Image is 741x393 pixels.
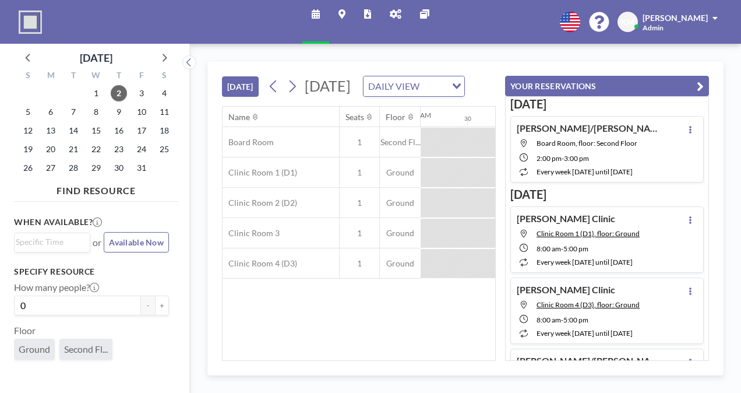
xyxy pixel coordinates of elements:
div: S [153,69,175,84]
span: every week [DATE] until [DATE] [537,258,633,266]
span: 1 [340,228,379,238]
span: Thursday, October 16, 2025 [111,122,127,139]
span: 1 [340,198,379,208]
span: 2:00 PM [537,154,562,163]
span: Sunday, October 12, 2025 [20,122,36,139]
span: Ground [380,228,421,238]
button: Available Now [104,232,169,252]
span: Ground [19,343,50,355]
span: 8:00 AM [537,315,561,324]
span: every week [DATE] until [DATE] [537,329,633,338]
button: [DATE] [222,76,259,97]
button: - [141,296,155,315]
span: Monday, October 20, 2025 [43,141,59,157]
div: Search for option [15,233,90,251]
span: [DATE] [305,77,351,94]
span: - [561,315,563,324]
span: Board Room, floor: Second Floor [537,139,637,148]
input: Search for option [16,236,83,248]
span: or [93,237,101,248]
span: 5:00 PM [563,315,588,324]
span: Thursday, October 9, 2025 [111,104,127,120]
div: W [85,69,108,84]
div: M [40,69,62,84]
span: Sunday, October 5, 2025 [20,104,36,120]
div: Floor [386,112,405,122]
span: Thursday, October 23, 2025 [111,141,127,157]
span: Sunday, October 19, 2025 [20,141,36,157]
span: Ground [380,258,421,269]
span: Clinic Room 4 (D3), floor: Ground [537,300,640,309]
span: Available Now [109,237,164,247]
div: Search for option [364,76,464,96]
h4: [PERSON_NAME] Clinic [517,213,615,224]
span: Ground [380,167,421,178]
h4: [PERSON_NAME]/[PERSON_NAME] [517,355,662,367]
label: Type [14,369,33,381]
span: Saturday, October 18, 2025 [156,122,172,139]
span: Second Fl... [64,343,108,355]
span: Saturday, October 25, 2025 [156,141,172,157]
label: How many people? [14,282,99,293]
h3: Specify resource [14,266,169,277]
span: 1 [340,167,379,178]
span: Sunday, October 26, 2025 [20,160,36,176]
div: T [62,69,85,84]
div: F [130,69,153,84]
span: Second Fl... [380,137,421,148]
span: DAILY VIEW [366,79,422,94]
span: Friday, October 3, 2025 [133,85,150,101]
span: Ground [380,198,421,208]
span: Admin [643,23,664,32]
h4: FIND RESOURCE [14,180,178,196]
span: Friday, October 24, 2025 [133,141,150,157]
span: Thursday, October 2, 2025 [111,85,127,101]
span: 3:00 PM [564,154,589,163]
span: every week [DATE] until [DATE] [537,167,633,176]
div: 12AM [412,111,431,120]
button: YOUR RESERVATIONS [505,76,709,96]
span: Tuesday, October 7, 2025 [65,104,82,120]
span: [PERSON_NAME] [643,13,708,23]
span: - [562,154,564,163]
span: Tuesday, October 14, 2025 [65,122,82,139]
span: Friday, October 31, 2025 [133,160,150,176]
h4: [PERSON_NAME] Clinic [517,284,615,296]
span: Thursday, October 30, 2025 [111,160,127,176]
span: Saturday, October 11, 2025 [156,104,172,120]
span: Friday, October 10, 2025 [133,104,150,120]
span: 8:00 AM [537,244,561,253]
span: - [561,244,563,253]
span: Wednesday, October 22, 2025 [88,141,104,157]
span: Board Room [223,137,274,148]
span: Tuesday, October 21, 2025 [65,141,82,157]
h3: [DATE] [510,97,704,111]
span: Tuesday, October 28, 2025 [65,160,82,176]
span: Monday, October 13, 2025 [43,122,59,139]
span: Wednesday, October 1, 2025 [88,85,104,101]
span: 5:00 PM [563,244,588,253]
h4: [PERSON_NAME]/[PERSON_NAME] [517,122,662,134]
div: Name [228,112,250,122]
span: Monday, October 6, 2025 [43,104,59,120]
span: Clinic Room 1 (D1), floor: Ground [537,229,640,238]
span: 1 [340,137,379,148]
h3: [DATE] [510,187,704,202]
div: T [107,69,130,84]
span: Wednesday, October 15, 2025 [88,122,104,139]
span: Clinic Room 3 [223,228,280,238]
span: Friday, October 17, 2025 [133,122,150,139]
span: Monday, October 27, 2025 [43,160,59,176]
span: Saturday, October 4, 2025 [156,85,172,101]
label: Floor [14,325,36,336]
div: 30 [464,115,471,122]
span: Clinic Room 1 (D1) [223,167,297,178]
div: [DATE] [80,50,112,66]
span: Wednesday, October 29, 2025 [88,160,104,176]
img: organization-logo [19,10,42,34]
div: Seats [345,112,364,122]
div: S [17,69,40,84]
span: Clinic Room 2 (D2) [223,198,297,208]
button: + [155,296,169,315]
input: Search for option [423,79,445,94]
